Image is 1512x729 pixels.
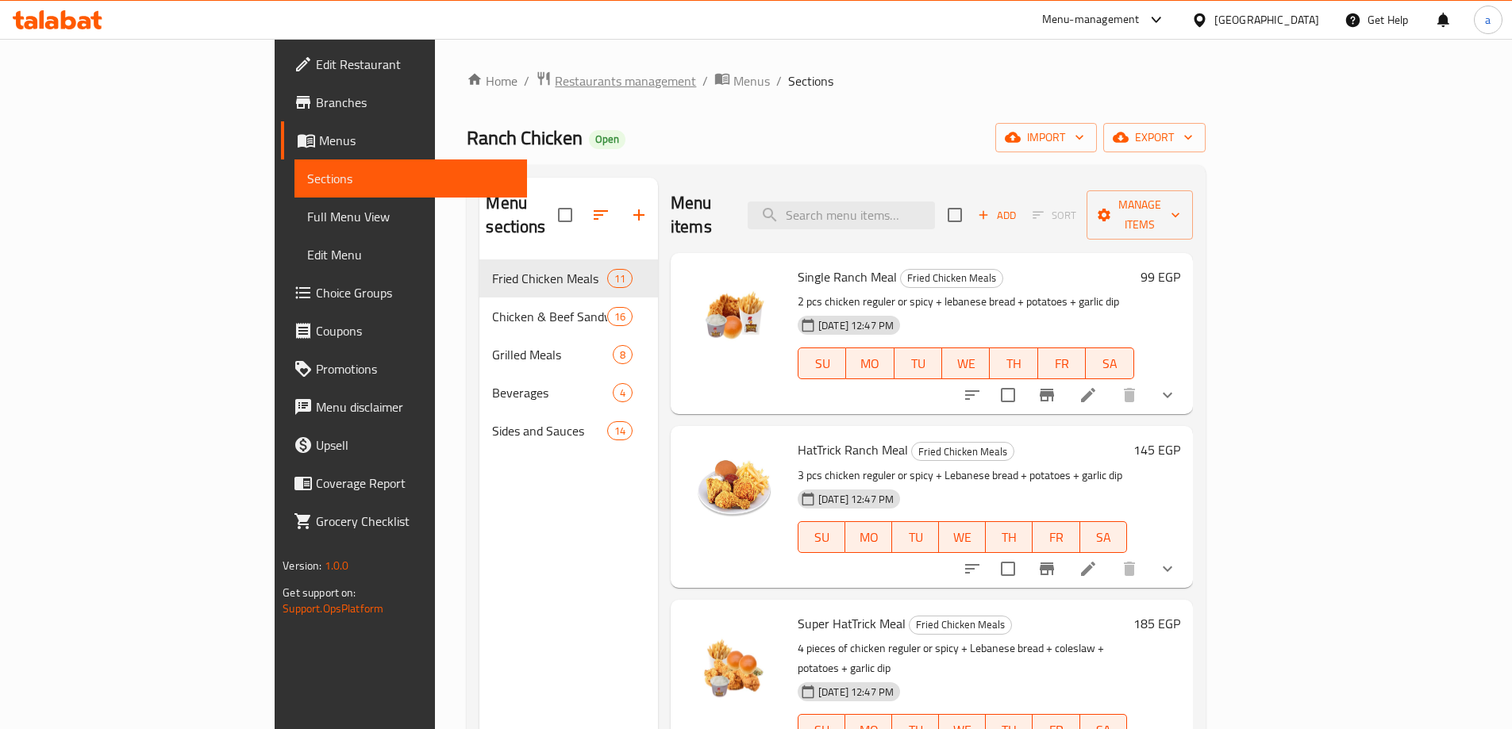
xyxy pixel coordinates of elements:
span: TU [901,352,936,375]
p: 2 pcs chicken reguler or spicy + lebanese bread + potatoes + garlic dip [798,292,1134,312]
span: Chicken & Beef Sandwiches [492,307,606,326]
a: Upsell [281,426,527,464]
a: Edit Menu [294,236,527,274]
span: Super HatTrick Meal [798,612,906,635]
button: MO [846,347,894,379]
svg: Show Choices [1158,386,1177,405]
span: FR [1039,526,1073,549]
span: import [1008,128,1084,148]
span: Fried Chicken Meals [912,443,1014,461]
button: TU [892,521,939,553]
div: Open [589,130,625,149]
span: Sections [788,71,833,90]
p: 3 pcs chicken reguler or spicy + Lebanese bread + potatoes + garlic dip [798,466,1127,485]
span: Select to update [991,378,1025,412]
span: SA [1092,352,1127,375]
div: Fried Chicken Meals11 [479,259,658,297]
button: export [1103,123,1206,152]
button: show more [1148,550,1187,588]
a: Coverage Report [281,464,527,502]
a: Sections [294,159,527,198]
span: Menu disclaimer [316,397,514,416]
button: WE [942,347,990,379]
div: items [607,421,633,440]
a: Edit Restaurant [281,45,527,83]
a: Menu disclaimer [281,388,527,426]
img: Super HatTrick Meal [683,612,785,714]
span: WE [945,526,979,549]
span: SA [1087,526,1121,549]
span: 1.0.0 [325,555,349,576]
div: Menu-management [1042,10,1140,29]
button: FR [1038,347,1086,379]
span: MO [852,352,887,375]
span: Edit Restaurant [316,55,514,74]
span: Fried Chicken Meals [910,616,1011,634]
h6: 185 EGP [1133,612,1180,635]
svg: Show Choices [1158,559,1177,578]
span: [DATE] 12:47 PM [812,492,900,507]
span: Fried Chicken Meals [901,269,1002,287]
div: items [607,307,633,326]
span: Coverage Report [316,474,514,493]
button: TH [990,347,1037,379]
span: Open [589,132,625,146]
div: items [613,345,633,364]
input: search [748,201,935,229]
span: FR [1045,352,1079,375]
a: Support.OpsPlatform [283,598,383,619]
span: Promotions [316,359,514,378]
a: Full Menu View [294,198,527,236]
span: Select to update [991,552,1025,585]
h2: Menu items [671,191,729,239]
span: WE [948,352,983,375]
div: Fried Chicken Meals [900,269,1003,288]
a: Menus [714,71,770,91]
a: Edit menu item [1079,559,1098,578]
span: Menus [319,131,514,150]
button: SA [1086,347,1133,379]
div: Fried Chicken Meals [911,442,1014,461]
div: [GEOGRAPHIC_DATA] [1214,11,1319,29]
div: Fried Chicken Meals [909,616,1012,635]
span: Choice Groups [316,283,514,302]
img: Single Ranch Meal [683,266,785,367]
button: TU [895,347,942,379]
span: Get support on: [283,582,356,603]
button: MO [845,521,892,553]
span: [DATE] 12:47 PM [812,318,900,333]
span: Version: [283,555,321,576]
button: delete [1110,550,1148,588]
span: 14 [608,424,632,439]
button: SU [798,521,845,553]
button: Manage items [1087,190,1193,240]
button: sort-choices [953,550,991,588]
button: TH [986,521,1033,553]
span: Select section [938,198,971,232]
span: Sections [307,169,514,188]
button: import [995,123,1097,152]
span: export [1116,128,1193,148]
button: SU [798,347,846,379]
a: Branches [281,83,527,121]
span: Select all sections [548,198,582,232]
img: HatTrick Ranch Meal [683,439,785,540]
nav: Menu sections [479,253,658,456]
span: Select section first [1022,203,1087,228]
span: Menus [733,71,770,90]
span: Grilled Meals [492,345,612,364]
span: SU [805,352,840,375]
p: 4 pieces of chicken reguler or spicy + Lebanese bread + coleslaw + potatoes + garlic dip [798,639,1127,678]
span: SU [805,526,839,549]
span: 4 [614,386,632,401]
div: Fried Chicken Meals [492,269,606,288]
button: Branch-specific-item [1028,376,1066,414]
span: Upsell [316,435,514,455]
a: Menus [281,121,527,159]
h6: 99 EGP [1141,266,1180,288]
button: delete [1110,376,1148,414]
span: Beverages [492,383,612,402]
span: 8 [614,347,632,363]
a: Restaurants management [536,71,696,91]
